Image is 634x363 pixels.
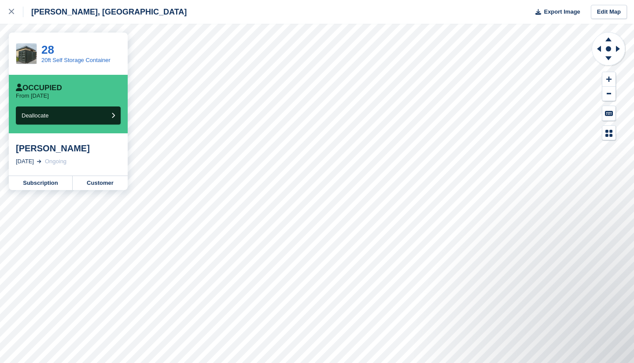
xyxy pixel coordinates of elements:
[37,160,41,163] img: arrow-right-light-icn-cde0832a797a2874e46488d9cf13f60e5c3a73dbe684e267c42b8395dfbc2abf.svg
[41,57,111,63] a: 20ft Self Storage Container
[16,44,37,64] img: Blank%20240%20x%20240.jpg
[73,176,128,190] a: Customer
[591,5,627,19] a: Edit Map
[544,7,580,16] span: Export Image
[602,87,616,101] button: Zoom Out
[16,157,34,166] div: [DATE]
[41,43,54,56] a: 28
[16,92,49,99] p: From [DATE]
[602,106,616,121] button: Keyboard Shortcuts
[530,5,580,19] button: Export Image
[16,143,121,154] div: [PERSON_NAME]
[9,176,73,190] a: Subscription
[45,157,66,166] div: Ongoing
[23,7,187,17] div: [PERSON_NAME], [GEOGRAPHIC_DATA]
[16,84,62,92] div: Occupied
[602,126,616,140] button: Map Legend
[602,72,616,87] button: Zoom In
[16,106,121,125] button: Deallocate
[22,112,48,119] span: Deallocate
